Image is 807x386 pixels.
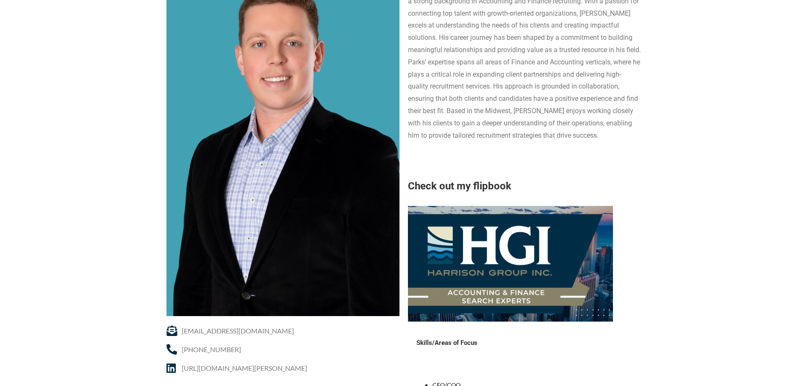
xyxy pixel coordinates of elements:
a: [URL][DOMAIN_NAME][PERSON_NAME] [166,362,399,374]
a: [EMAIL_ADDRESS][DOMAIN_NAME] [166,325,399,337]
a: [PHONE_NUMBER] [166,343,399,355]
span: [URL][DOMAIN_NAME][PERSON_NAME] [180,362,307,374]
span: [EMAIL_ADDRESS][DOMAIN_NAME] [180,325,294,337]
a: Check out my flipbook [408,180,511,192]
span: [PHONE_NUMBER] [180,343,241,355]
h4: Skills/Areas of Focus [416,339,521,350]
